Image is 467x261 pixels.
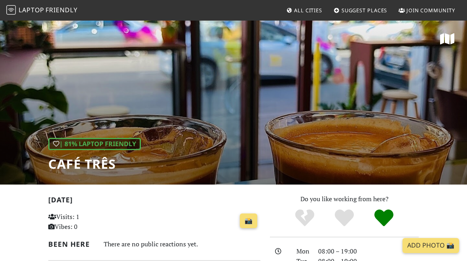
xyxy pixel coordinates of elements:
[292,246,314,257] div: Mon
[364,208,404,228] div: Definitely!
[6,5,16,15] img: LaptopFriendly
[330,3,391,17] a: Suggest Places
[402,238,459,253] a: Add Photo 📸
[48,138,141,151] div: | 81% Laptop Friendly
[342,7,387,14] span: Suggest Places
[313,246,423,257] div: 08:00 – 19:00
[48,196,260,207] h2: [DATE]
[48,240,94,248] h2: Been here
[19,6,44,14] span: Laptop
[240,213,257,229] a: 📸
[294,7,322,14] span: All Cities
[6,4,78,17] a: LaptopFriendly LaptopFriendly
[325,208,364,228] div: Yes
[270,194,419,204] p: Do you like working from here?
[406,7,455,14] span: Join Community
[104,238,260,250] div: There are no public reactions yet.
[285,208,325,228] div: No
[46,6,77,14] span: Friendly
[283,3,325,17] a: All Cities
[48,212,113,232] p: Visits: 1 Vibes: 0
[48,156,141,171] h1: Café Três
[395,3,458,17] a: Join Community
